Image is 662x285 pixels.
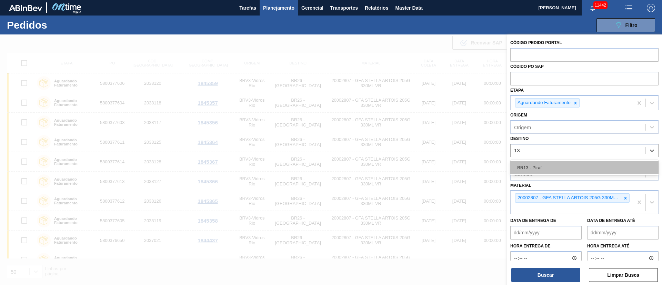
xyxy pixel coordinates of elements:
button: Filtro [596,18,655,32]
label: Material [510,183,531,188]
label: Hora entrega até [587,241,659,251]
input: dd/mm/yyyy [510,226,582,240]
h1: Pedidos [7,21,110,29]
label: Origem [510,113,527,118]
div: Origem [514,124,531,130]
span: Relatórios [365,4,388,12]
img: TNhmsLtSVTkK8tSr43FrP2fwEKptu5GPRR3wAAAABJRU5ErkJggg== [9,5,42,11]
label: Código Pedido Portal [510,40,562,45]
img: Logout [647,4,655,12]
div: 20002807 - GFA STELLA ARTOIS 205G 330ML VR [515,194,622,202]
span: Tarefas [239,4,256,12]
label: Destino [510,136,529,141]
span: 11442 [593,1,608,9]
span: Gerencial [301,4,323,12]
div: Aguardando Faturamento [515,99,572,107]
span: Filtro [625,22,638,28]
input: dd/mm/yyyy [587,226,659,240]
button: Notificações [582,3,604,13]
img: userActions [625,4,633,12]
label: Hora entrega de [510,241,582,251]
div: BR13 - Piraí [510,161,659,174]
label: Data de Entrega até [587,218,635,223]
span: Master Data [395,4,422,12]
span: Transportes [330,4,358,12]
label: Códido PO SAP [510,64,544,69]
span: Planejamento [263,4,294,12]
label: Carteira [510,160,532,164]
label: Data de Entrega de [510,218,556,223]
label: Etapa [510,88,524,93]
